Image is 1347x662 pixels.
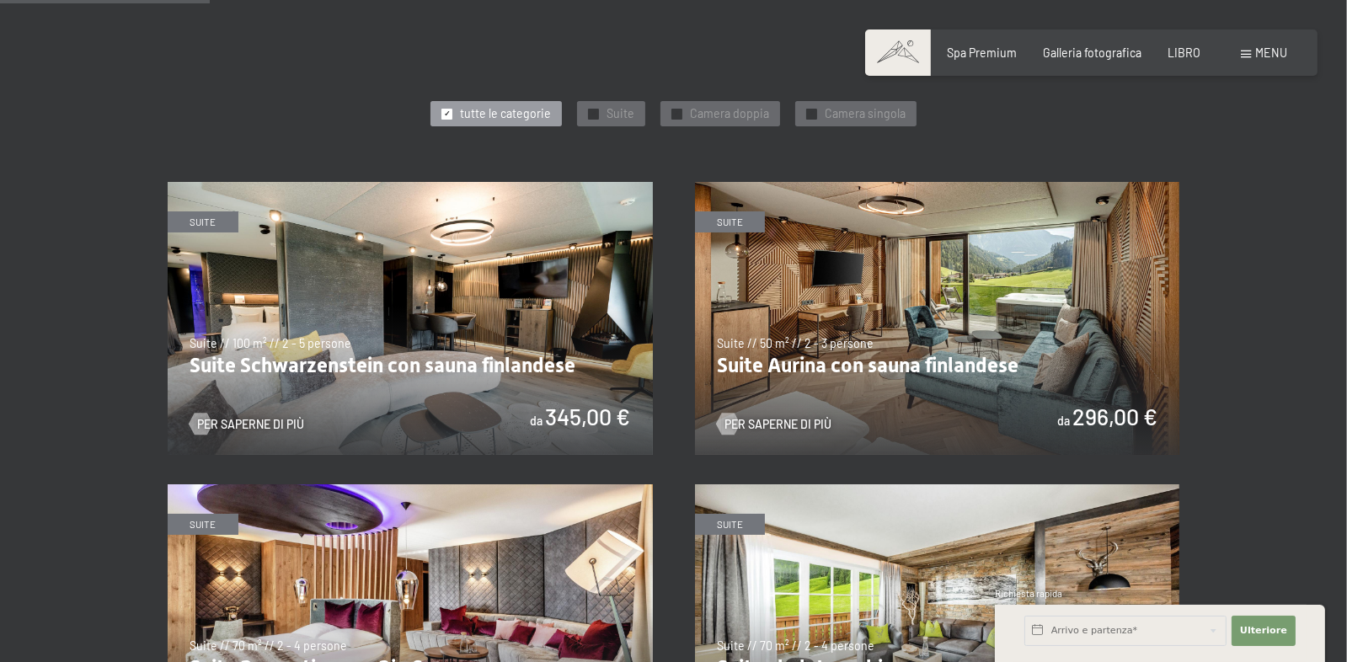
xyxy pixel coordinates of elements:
a: Galleria fotografica [1043,45,1141,60]
font: ✓ [674,109,681,118]
a: Suite chalet con biosauna [695,484,1180,494]
font: Suite [607,106,634,120]
font: ✓ [809,109,815,118]
font: Per saperne di più [197,417,304,431]
font: Camera singola [825,106,906,120]
a: Spa Premium [947,45,1017,60]
font: Ulteriore [1240,625,1287,636]
a: LIBRO [1168,45,1200,60]
font: Camera doppia [690,106,769,120]
font: tutte le categorie [460,106,551,120]
a: Per saperne di più [717,416,831,433]
a: Per saperne di più [190,416,304,433]
a: Suite Aurina con sauna finlandese [695,182,1180,191]
img: Suite Aurina con sauna finlandese [695,182,1180,455]
font: ✓ [591,109,597,118]
font: menu [1256,45,1288,60]
a: Suite Schwarzenstein con sauna finlandese [168,182,653,191]
img: Suite Schwarzenstein con sauna finlandese [168,182,653,455]
font: ✓ [444,109,451,118]
button: Ulteriore [1232,616,1296,646]
font: Per saperne di più [724,417,831,431]
font: Richiesta rapida [995,588,1062,599]
a: Suite Romantica con Bio Sauna [168,484,653,494]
